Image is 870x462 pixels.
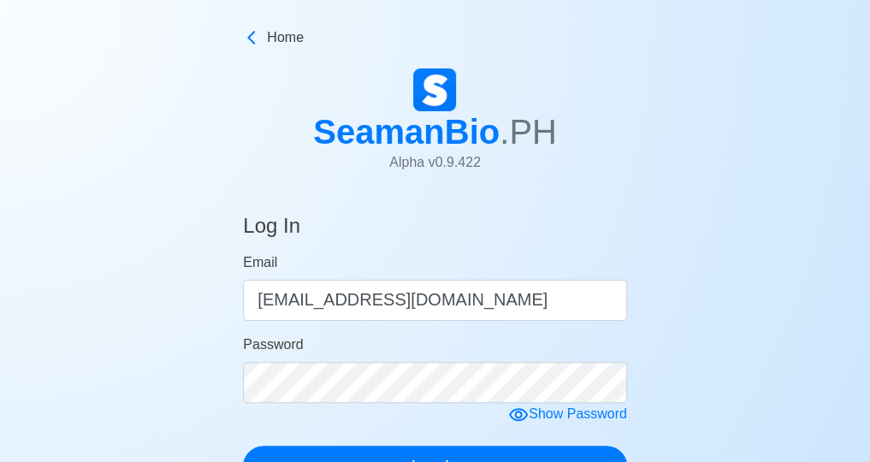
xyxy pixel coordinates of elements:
span: Email [243,255,277,269]
img: Logo [413,68,456,111]
div: Show Password [508,404,627,425]
h1: SeamanBio [313,111,557,152]
span: Home [267,27,304,48]
span: .PH [500,113,557,151]
p: Alpha v 0.9.422 [313,152,557,173]
a: SeamanBio.PHAlpha v0.9.422 [313,68,557,187]
input: Your email [243,280,627,321]
a: Home [243,27,627,48]
span: Password [243,337,303,352]
h4: Log In [243,214,300,246]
